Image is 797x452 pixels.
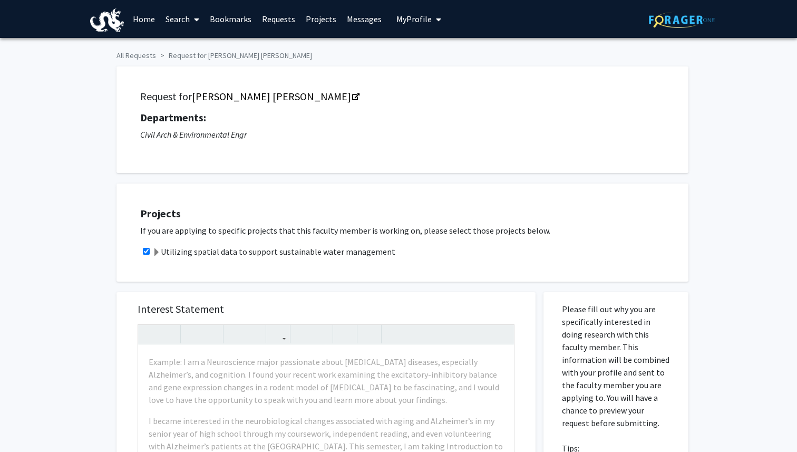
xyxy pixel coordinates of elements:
button: Link [269,325,287,343]
button: Strong (Ctrl + B) [183,325,202,343]
a: Bookmarks [205,1,257,37]
button: Emphasis (Ctrl + I) [202,325,220,343]
p: Example: I am a Neuroscience major passionate about [MEDICAL_DATA] diseases, especially Alzheimer... [149,355,503,406]
button: Ordered list [312,325,330,343]
p: If you are applying to specific projects that this faculty member is working on, please select th... [140,224,678,237]
button: Redo (Ctrl + Y) [159,325,178,343]
a: Search [160,1,205,37]
h5: Request for [140,90,665,103]
h5: Interest Statement [138,303,514,315]
strong: Departments: [140,111,206,124]
button: Subscript [245,325,263,343]
img: ForagerOne Logo [649,12,715,28]
iframe: Chat [8,405,45,444]
i: Civil Arch & Environmental Engr [140,129,247,140]
button: Fullscreen [493,325,511,343]
a: Requests [257,1,300,37]
label: Utilizing spatial data to support sustainable water management [152,245,395,258]
li: Request for [PERSON_NAME] [PERSON_NAME] [156,50,312,61]
a: Home [128,1,160,37]
button: Unordered list [293,325,312,343]
button: Remove format [336,325,354,343]
a: Projects [300,1,342,37]
button: Undo (Ctrl + Z) [141,325,159,343]
img: Drexel University Logo [90,8,124,32]
strong: Projects [140,207,181,220]
button: Superscript [226,325,245,343]
a: All Requests [116,51,156,60]
button: Insert horizontal rule [360,325,378,343]
span: My Profile [396,14,432,24]
a: Messages [342,1,387,37]
a: Opens in a new tab [192,90,358,103]
ol: breadcrumb [116,46,681,61]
